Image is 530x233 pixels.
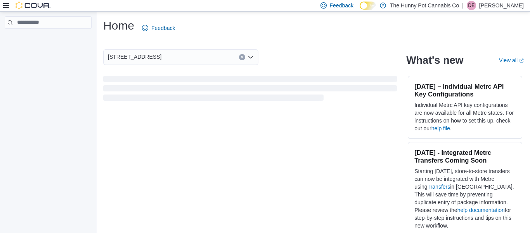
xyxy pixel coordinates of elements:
span: DE [468,1,475,10]
nav: Complex example [5,30,92,49]
p: | [462,1,464,10]
span: Feedback [151,24,175,32]
a: Transfers [428,184,450,190]
a: Feedback [139,20,178,36]
a: help file [431,125,450,131]
p: [PERSON_NAME] [479,1,524,10]
p: Individual Metrc API key configurations are now available for all Metrc states. For instructions ... [414,101,516,132]
span: [STREET_ADDRESS] [108,52,161,61]
h1: Home [103,18,134,33]
a: help documentation [457,207,505,213]
p: The Hunny Pot Cannabis Co [390,1,459,10]
div: Darrel Engleby [467,1,476,10]
img: Cova [16,2,50,9]
svg: External link [519,58,524,63]
span: Feedback [330,2,353,9]
h3: [DATE] – Individual Metrc API Key Configurations [414,82,516,98]
input: Dark Mode [360,2,376,10]
button: Clear input [239,54,245,60]
button: Open list of options [248,54,254,60]
a: View allExternal link [499,57,524,63]
h3: [DATE] - Integrated Metrc Transfers Coming Soon [414,149,516,164]
h2: What's new [406,54,463,67]
span: Loading [103,77,397,102]
p: Starting [DATE], store-to-store transfers can now be integrated with Metrc using in [GEOGRAPHIC_D... [414,167,516,229]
